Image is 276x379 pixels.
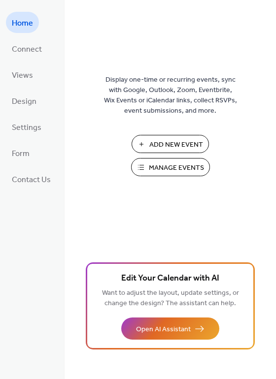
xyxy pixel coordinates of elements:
span: Contact Us [12,172,51,188]
a: Contact Us [6,168,57,189]
span: Add New Event [149,140,203,150]
span: Open AI Assistant [136,324,191,335]
button: Add New Event [132,135,209,153]
button: Manage Events [131,158,210,176]
span: Edit Your Calendar with AI [121,272,219,285]
a: Design [6,90,42,111]
span: Display one-time or recurring events, sync with Google, Outlook, Zoom, Eventbrite, Wix Events or ... [104,75,237,116]
a: Connect [6,38,48,59]
a: Views [6,64,39,85]
span: Settings [12,120,41,135]
span: Views [12,68,33,83]
span: Form [12,146,30,161]
span: Manage Events [149,163,204,173]
span: Design [12,94,36,109]
a: Form [6,142,35,163]
a: Settings [6,116,47,137]
span: Home [12,16,33,31]
span: Want to adjust the layout, update settings, or change the design? The assistant can help. [102,286,239,310]
span: Connect [12,42,42,57]
button: Open AI Assistant [121,317,219,340]
a: Home [6,12,39,33]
